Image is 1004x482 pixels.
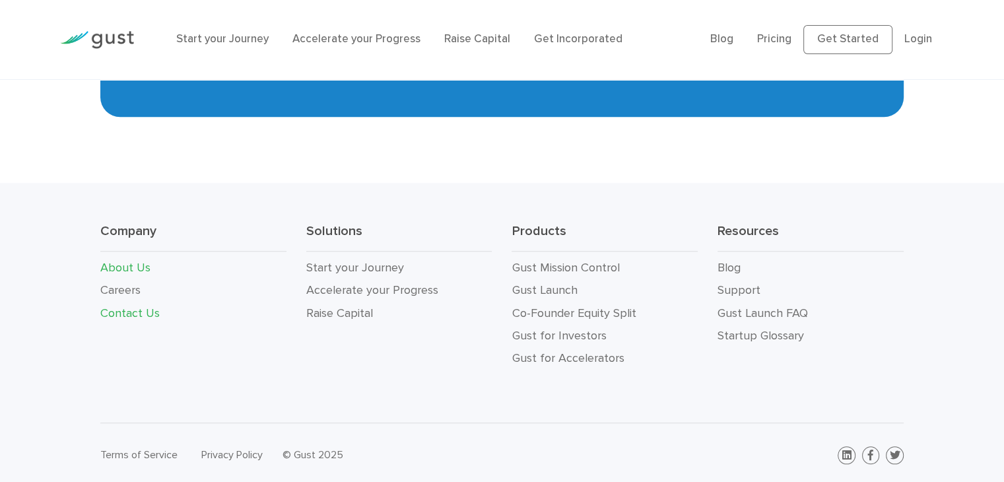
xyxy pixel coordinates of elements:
a: Start your Journey [176,32,269,46]
a: Gust for Accelerators [512,351,624,365]
a: Start your Journey [306,261,404,275]
a: Login [904,32,932,46]
a: About Us [100,261,151,275]
a: Accelerate your Progress [306,283,438,297]
h3: Resources [718,223,904,252]
a: Raise Capital [444,32,510,46]
a: Blog [710,32,733,46]
a: Gust Launch [512,283,577,297]
a: Pricing [757,32,791,46]
a: Careers [100,283,141,297]
a: Get Incorporated [534,32,622,46]
a: Startup Glossary [718,329,804,343]
a: Support [718,283,760,297]
h3: Solutions [306,223,492,252]
div: © Gust 2025 [283,446,492,464]
a: Gust Mission Control [512,261,619,275]
a: Gust Launch FAQ [718,306,808,320]
a: Blog [718,261,741,275]
a: Privacy Policy [201,448,263,461]
a: Contact Us [100,306,160,320]
img: Gust Logo [60,31,134,49]
h3: Company [100,223,286,252]
a: Terms of Service [100,448,178,461]
h3: Products [512,223,698,252]
a: Raise Capital [306,306,373,320]
a: Gust for Investors [512,329,606,343]
a: Get Started [803,25,892,54]
a: Accelerate your Progress [292,32,420,46]
a: Co-Founder Equity Split [512,306,636,320]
